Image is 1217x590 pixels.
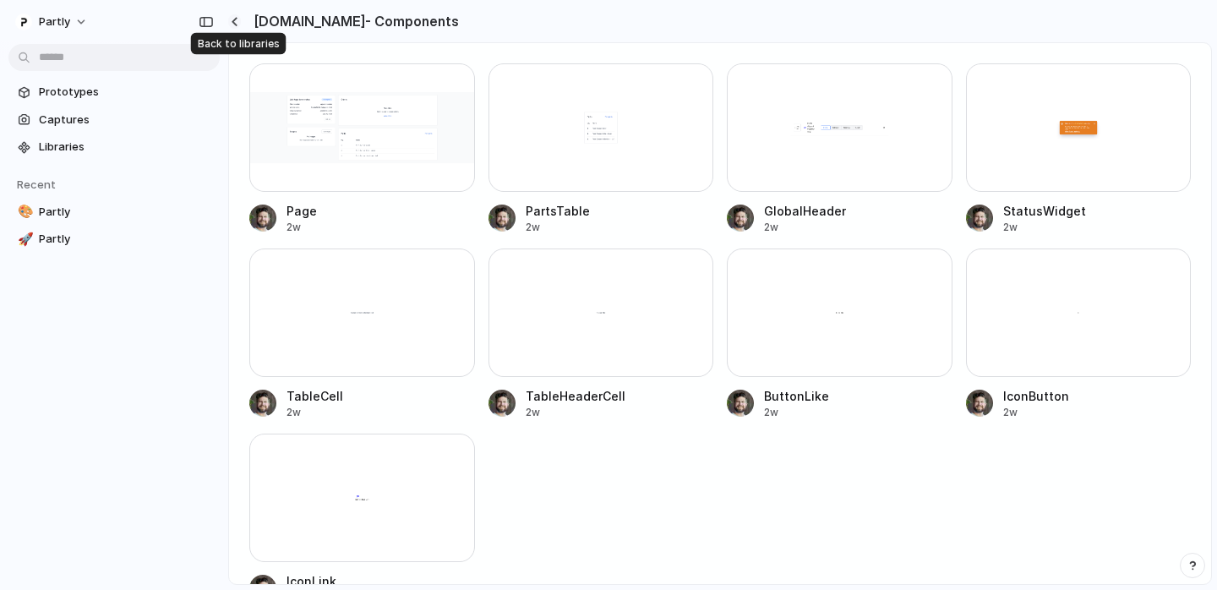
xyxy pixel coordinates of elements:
[248,11,459,31] h2: [DOMAIN_NAME] - Components
[8,8,96,36] button: Partly
[39,204,213,221] span: Partly
[39,112,213,128] span: Captures
[526,387,625,405] div: TableHeaderCell
[287,387,343,405] div: TableCell
[1003,202,1086,220] div: StatusWidget
[39,231,213,248] span: Partly
[39,139,213,156] span: Libraries
[287,572,336,590] div: IconLink
[15,204,32,221] button: 🎨
[764,405,829,420] div: 2w
[191,33,287,55] div: Back to libraries
[8,107,220,133] a: Captures
[39,84,213,101] span: Prototypes
[764,220,846,235] div: 2w
[287,405,343,420] div: 2w
[287,220,317,235] div: 2w
[17,178,56,191] span: Recent
[18,230,30,249] div: 🚀
[18,202,30,221] div: 🎨
[764,202,846,220] div: GlobalHeader
[1003,220,1086,235] div: 2w
[8,199,220,225] a: 🎨Partly
[39,14,70,30] span: Partly
[1003,405,1069,420] div: 2w
[764,387,829,405] div: ButtonLike
[287,202,317,220] div: Page
[8,79,220,105] a: Prototypes
[8,134,220,160] a: Libraries
[15,231,32,248] button: 🚀
[526,202,590,220] div: PartsTable
[8,227,220,252] a: 🚀Partly
[526,220,590,235] div: 2w
[526,405,625,420] div: 2w
[1003,387,1069,405] div: IconButton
